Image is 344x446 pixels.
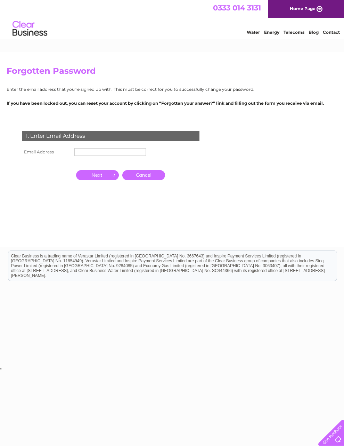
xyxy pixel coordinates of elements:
[122,170,165,180] a: Cancel
[247,30,260,35] a: Water
[284,30,304,35] a: Telecoms
[7,100,337,106] p: If you have been locked out, you can reset your account by clicking on “Forgotten your answer?” l...
[323,30,340,35] a: Contact
[12,18,48,39] img: logo.png
[7,66,337,79] h2: Forgotten Password
[264,30,279,35] a: Energy
[21,146,73,158] th: Email Address
[309,30,319,35] a: Blog
[8,4,337,34] div: Clear Business is a trading name of Verastar Limited (registered in [GEOGRAPHIC_DATA] No. 3667643...
[7,86,337,93] p: Enter the email address that you're signed up with. This must be correct for you to successfully ...
[213,3,261,12] a: 0333 014 3131
[22,131,199,141] div: 1. Enter Email Address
